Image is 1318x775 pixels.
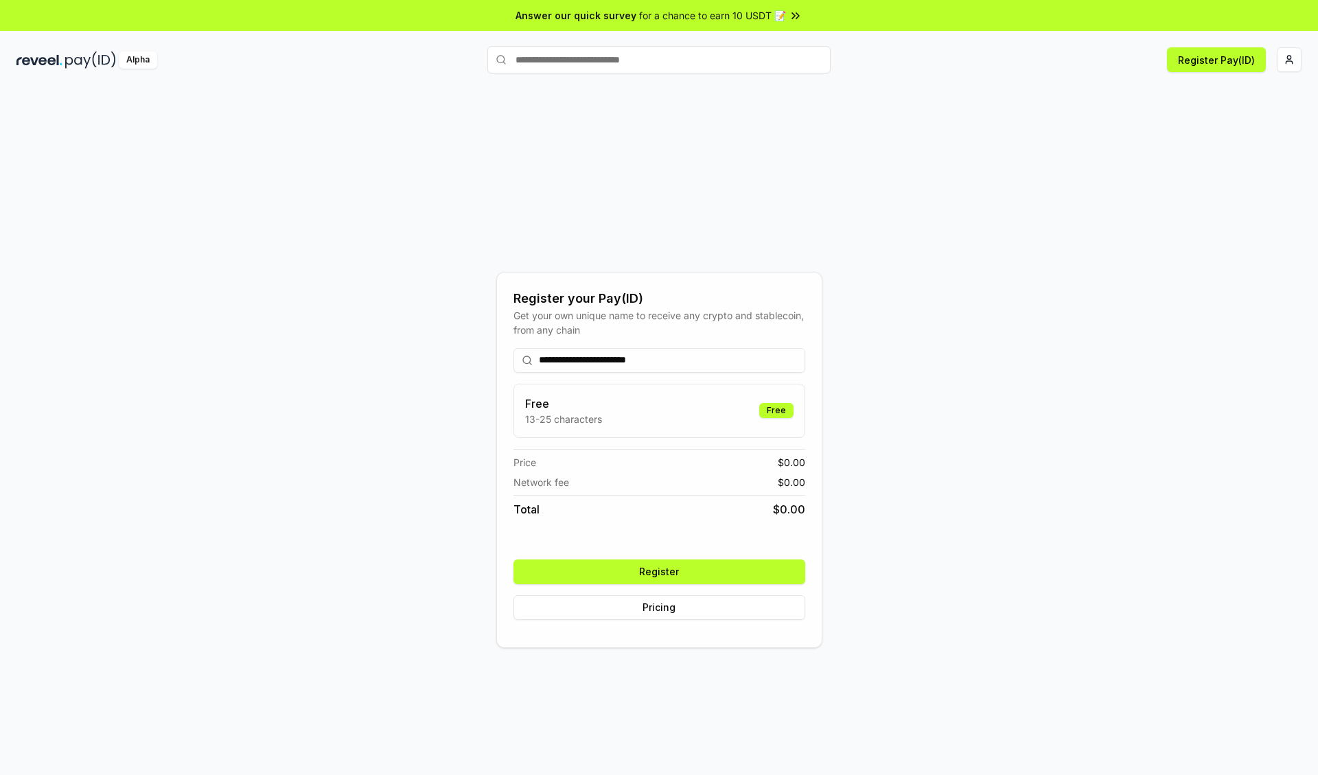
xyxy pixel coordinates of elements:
[778,455,805,470] span: $ 0.00
[639,8,786,23] span: for a chance to earn 10 USDT 📝
[759,403,794,418] div: Free
[1167,47,1266,72] button: Register Pay(ID)
[516,8,636,23] span: Answer our quick survey
[65,51,116,69] img: pay_id
[513,501,540,518] span: Total
[119,51,157,69] div: Alpha
[513,289,805,308] div: Register your Pay(ID)
[773,501,805,518] span: $ 0.00
[513,308,805,337] div: Get your own unique name to receive any crypto and stablecoin, from any chain
[513,595,805,620] button: Pricing
[778,475,805,489] span: $ 0.00
[513,455,536,470] span: Price
[16,51,62,69] img: reveel_dark
[525,395,602,412] h3: Free
[525,412,602,426] p: 13-25 characters
[513,475,569,489] span: Network fee
[513,559,805,584] button: Register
